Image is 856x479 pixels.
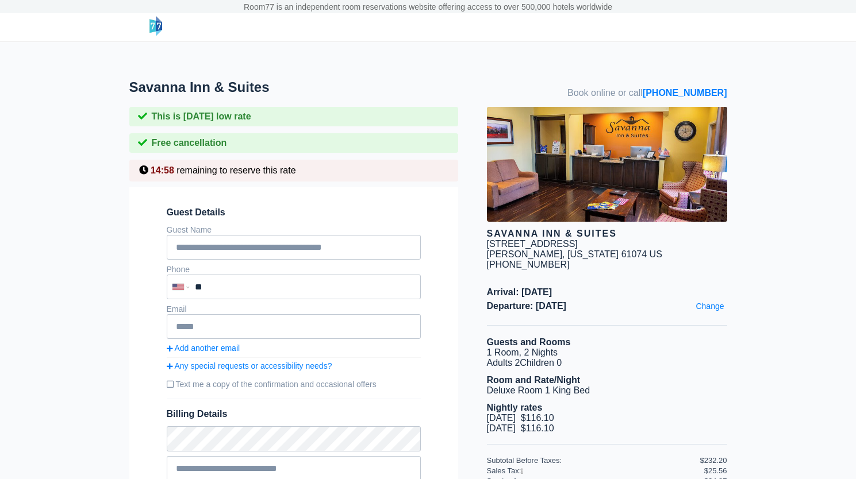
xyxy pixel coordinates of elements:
[168,276,192,298] div: United States: +1
[167,225,212,234] label: Guest Name
[167,343,421,353] a: Add another email
[567,88,727,98] span: Book online or call
[167,207,421,218] span: Guest Details
[487,466,700,475] div: Sales Tax:
[487,229,727,239] div: Savanna Inn & Suites
[176,165,295,175] span: remaining to reserve this rate
[487,456,700,465] div: Subtotal Before Taxes:
[487,423,554,433] span: [DATE] $116.10
[487,413,554,423] span: [DATE] $116.10
[487,385,727,396] li: Deluxe Room 1 King Bed
[487,239,578,249] div: [STREET_ADDRESS]
[704,466,727,475] div: $25.56
[151,165,174,175] span: 14:58
[567,249,619,259] span: [US_STATE]
[129,133,458,153] div: Free cancellation
[700,456,727,465] div: $232.20
[643,88,727,98] a: [PHONE_NUMBER]
[487,287,727,298] span: Arrival: [DATE]
[167,375,421,393] label: Text me a copy of the confirmation and occasional offers
[487,403,543,412] b: Nightly rates
[487,358,727,368] li: Adults 2
[149,16,162,36] img: logo-header-small.png
[167,304,187,314] label: Email
[167,361,421,370] a: Any special requests or accessibility needs?
[487,249,565,259] span: [PERSON_NAME],
[487,107,727,222] img: hotel image
[650,249,662,259] span: US
[693,299,727,314] a: Change
[621,249,647,259] span: 61074
[520,358,562,368] span: Children 0
[129,107,458,126] div: This is [DATE] low rate
[487,375,581,385] b: Room and Rate/Night
[167,265,190,274] label: Phone
[167,409,421,419] span: Billing Details
[129,79,487,95] h1: Savanna Inn & Suites
[487,301,727,311] span: Departure: [DATE]
[487,337,571,347] b: Guests and Rooms
[487,260,727,270] div: [PHONE_NUMBER]
[487,347,727,358] li: 1 Room, 2 Nights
